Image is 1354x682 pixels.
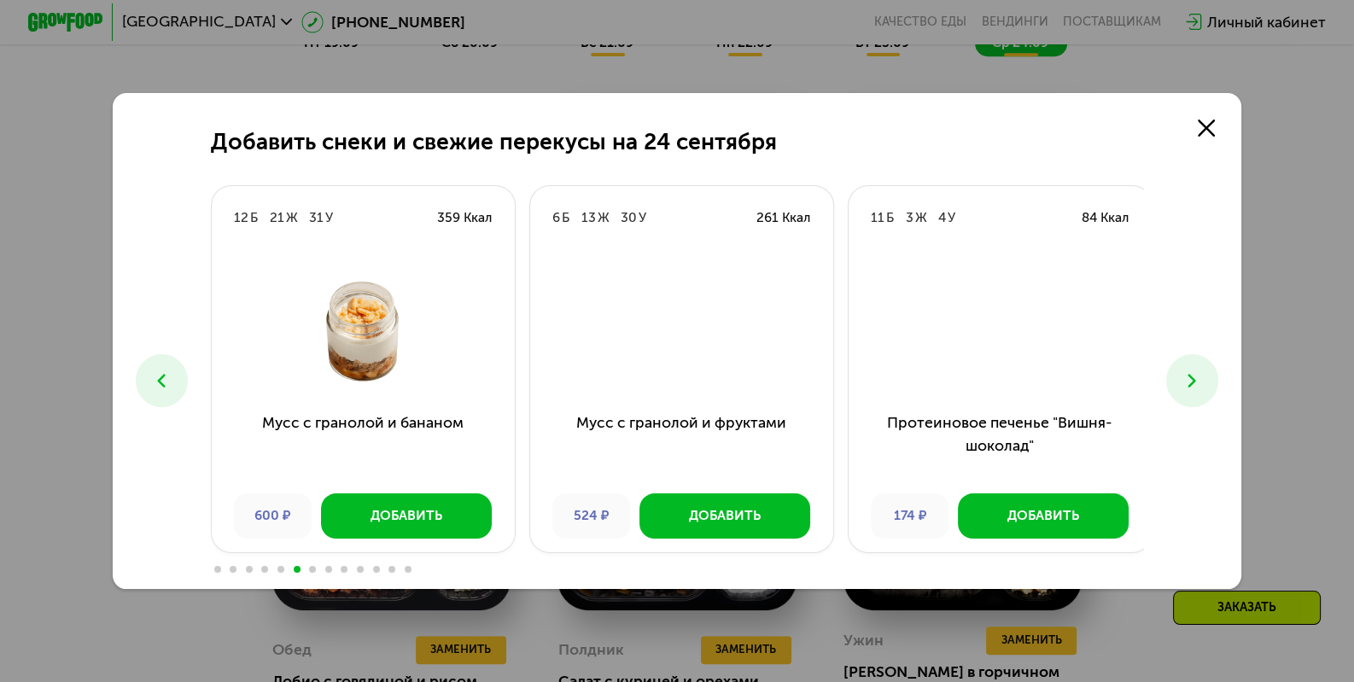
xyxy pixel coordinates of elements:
div: 524 ₽ [552,493,630,539]
button: Добавить [958,493,1129,539]
div: 359 Ккал [437,208,492,227]
img: Протеиновое печенье "Вишня-шоколад" [863,265,1136,396]
div: Добавить [689,506,761,525]
div: Добавить [371,506,442,525]
button: Добавить [639,493,811,539]
div: Ж [598,208,610,227]
div: 6 [552,208,560,227]
div: 261 Ккал [756,208,810,227]
div: Б [886,208,894,227]
div: 3 [906,208,913,227]
div: 11 [871,208,884,227]
div: 174 ₽ [871,493,948,539]
h3: Мусс с гранолой и бананом [212,411,515,479]
div: 4 [938,208,946,227]
div: 21 [270,208,284,227]
div: У [639,208,646,227]
button: Добавить [321,493,493,539]
div: 30 [621,208,637,227]
div: 84 Ккал [1082,208,1129,227]
img: Мусс с гранолой и фруктами [545,265,818,396]
h3: Мусс с гранолой и фруктами [530,411,833,479]
h3: Протеиновое печенье "Вишня-шоколад" [849,411,1152,479]
div: 13 [581,208,596,227]
img: Мусс с гранолой и бананом [226,265,499,396]
h2: Добавить снеки и свежие перекусы на 24 сентября [211,129,777,155]
div: У [325,208,333,227]
div: Добавить [1007,506,1079,525]
div: 12 [234,208,248,227]
div: 31 [309,208,324,227]
div: Б [562,208,569,227]
div: У [948,208,955,227]
div: 600 ₽ [234,493,312,539]
div: Ж [915,208,927,227]
div: Б [250,208,258,227]
div: Ж [286,208,298,227]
